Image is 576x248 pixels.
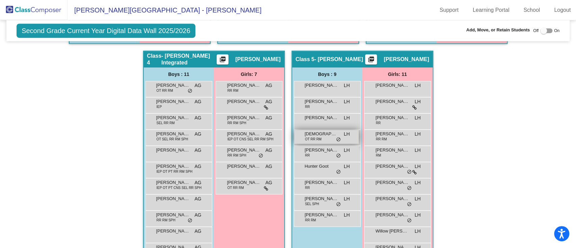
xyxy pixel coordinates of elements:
[336,169,341,175] span: do_not_disturb_alt
[376,147,409,154] span: [PERSON_NAME]
[157,88,173,93] span: OT RR RM
[415,228,421,235] span: LH
[344,163,350,170] span: LH
[376,137,387,142] span: RR RM
[376,114,409,121] span: [PERSON_NAME]
[305,137,322,142] span: OT RR RM
[194,163,201,170] span: AG
[376,120,381,126] span: RR
[147,53,162,66] span: Class 4
[305,218,316,223] span: RR RM
[407,186,412,191] span: do_not_disturb_alt
[344,179,350,186] span: LH
[144,67,214,81] div: Boys : 11
[157,137,188,142] span: OT SEL RR RM SPH
[227,185,244,190] span: OT RR RM
[407,202,412,207] span: do_not_disturb_alt
[156,228,190,235] span: [PERSON_NAME]
[227,131,261,137] span: [PERSON_NAME]
[362,67,433,81] div: Girls: 11
[407,169,412,175] span: do_not_disturb_alt
[415,212,421,219] span: LH
[156,195,190,202] span: [PERSON_NAME]
[305,104,310,109] span: RR
[227,179,261,186] span: [PERSON_NAME]
[157,218,175,223] span: RR RM SPH
[265,98,272,105] span: AG
[305,201,319,206] span: SEL SPH
[217,54,228,64] button: Print Students Details
[227,153,246,158] span: RR RM SPH
[235,56,280,63] span: [PERSON_NAME]
[157,185,202,190] span: IEP OT PT CNS SEL RR SPH
[227,137,274,142] span: IEP OT CNS SEL RR RM SPH
[376,163,409,170] span: [PERSON_NAME]
[344,98,350,105] span: LH
[188,218,192,223] span: do_not_disturb_alt
[161,53,217,66] span: - [PERSON_NAME] Integrated
[214,67,284,81] div: Girls: 7
[415,114,421,121] span: LH
[227,147,261,154] span: [PERSON_NAME]
[376,212,409,218] span: [PERSON_NAME]
[194,179,201,186] span: AG
[376,179,409,186] span: [PERSON_NAME]
[376,98,409,105] span: [PERSON_NAME]
[156,114,190,121] span: [PERSON_NAME]
[305,147,338,154] span: [PERSON_NAME]
[156,82,190,89] span: [PERSON_NAME]
[227,98,261,105] span: [PERSON_NAME]
[554,28,559,34] span: On
[17,24,195,38] span: Second Grade Current Year Digital Data Wall 2025/2026
[188,88,192,94] span: do_not_disturb_alt
[67,5,262,16] span: [PERSON_NAME][GEOGRAPHIC_DATA] - [PERSON_NAME]
[549,5,576,16] a: Logout
[227,163,261,170] span: [PERSON_NAME]
[265,114,272,121] span: AG
[415,195,421,202] span: LH
[336,202,341,207] span: do_not_disturb_alt
[376,153,381,158] span: RM
[415,131,421,138] span: LH
[376,195,409,202] span: [PERSON_NAME]
[296,56,314,63] span: Class 5
[314,56,363,63] span: - [PERSON_NAME]
[227,114,261,121] span: [PERSON_NAME]
[336,153,341,159] span: do_not_disturb_alt
[156,147,190,154] span: [PERSON_NAME]
[367,56,375,65] mat-icon: picture_as_pdf
[365,54,377,64] button: Print Students Details
[305,163,338,170] span: Hunter Goot
[219,56,227,65] mat-icon: picture_as_pdf
[305,153,310,158] span: RR
[194,98,201,105] span: AG
[518,5,545,16] a: School
[156,98,190,105] span: [PERSON_NAME] [PERSON_NAME]
[156,179,190,186] span: [PERSON_NAME]
[376,131,409,137] span: [PERSON_NAME]
[265,147,272,154] span: AG
[415,163,421,170] span: LH
[305,185,310,190] span: RR
[466,27,530,33] span: Add, Move, or Retain Students
[157,120,175,126] span: SEL RR RM
[415,147,421,154] span: LH
[156,163,190,170] span: [PERSON_NAME]
[376,228,409,235] span: Willow [PERSON_NAME]
[258,153,263,159] span: do_not_disturb_alt
[157,169,193,174] span: IEP OT PT RR RM SPH
[156,212,190,218] span: [PERSON_NAME] All
[415,82,421,89] span: LH
[407,218,412,223] span: do_not_disturb_alt
[194,147,201,154] span: AG
[156,131,190,137] span: [PERSON_NAME]
[305,179,338,186] span: [PERSON_NAME]
[194,195,201,202] span: AG
[336,137,341,142] span: do_not_disturb_alt
[305,195,338,202] span: [PERSON_NAME]
[384,56,429,63] span: [PERSON_NAME]
[344,212,350,219] span: LH
[194,114,201,121] span: AG
[265,82,272,89] span: AG
[467,5,515,16] a: Learning Portal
